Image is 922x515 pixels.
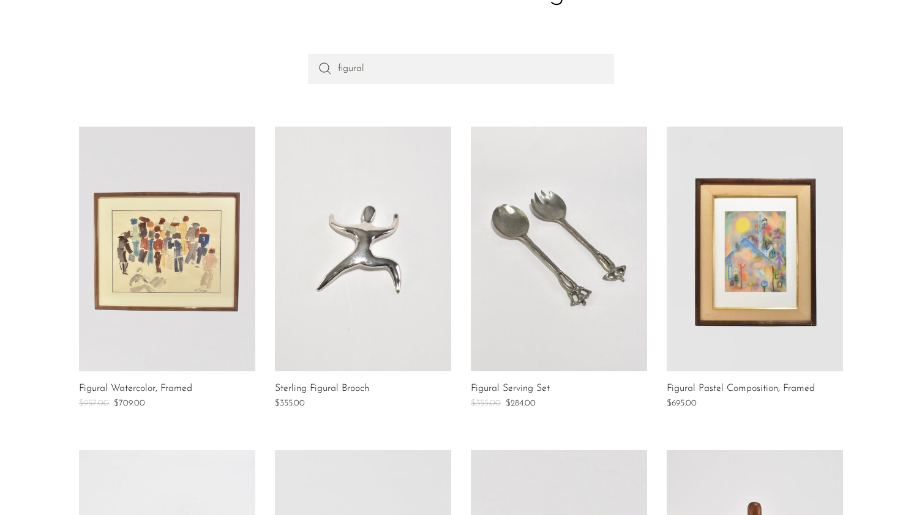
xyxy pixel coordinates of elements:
span: $284.00 [506,399,536,408]
span: $957.00 [79,399,109,408]
a: Figural Pastel Composition, Framed [667,383,815,395]
span: $355.00 [275,399,305,408]
input: Perform a search [308,54,614,83]
span: $355.00 [471,399,501,408]
span: $695.00 [667,399,697,408]
span: $709.00 [114,399,145,408]
a: Figural Serving Set [471,383,550,395]
a: Figural Watercolor, Framed [79,383,192,395]
a: Sterling Figural Brooch [275,383,369,395]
